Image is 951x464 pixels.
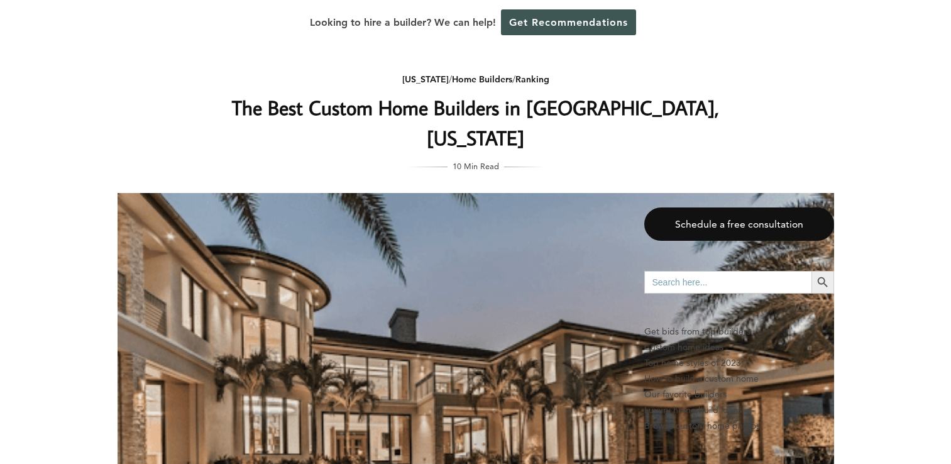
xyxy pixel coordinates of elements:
[225,92,727,153] h1: The Best Custom Home Builders in [GEOGRAPHIC_DATA], [US_STATE]
[452,74,512,85] a: Home Builders
[402,74,449,85] a: [US_STATE]
[225,72,727,87] div: / /
[453,159,499,173] span: 10 Min Read
[501,9,636,35] a: Get Recommendations
[515,74,549,85] a: Ranking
